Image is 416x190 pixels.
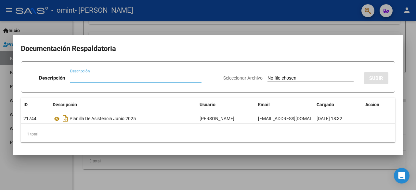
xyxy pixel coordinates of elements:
[21,126,395,142] div: 1 total
[21,98,50,112] datatable-header-cell: ID
[314,98,363,112] datatable-header-cell: Cargado
[53,113,194,124] div: Planilla De Asistencia Junio 2025
[317,102,334,107] span: Cargado
[53,102,77,107] span: Descripción
[365,102,379,107] span: Accion
[364,72,388,84] button: SUBIR
[363,98,395,112] datatable-header-cell: Accion
[369,75,383,81] span: SUBIR
[21,43,395,55] h2: Documentación Respaldatoria
[200,102,215,107] span: Usuario
[39,74,65,82] p: Descripción
[61,113,70,124] i: Descargar documento
[223,75,263,81] span: Seleccionar Archivo
[394,168,409,184] div: Open Intercom Messenger
[23,116,36,121] span: 21744
[200,116,234,121] span: [PERSON_NAME]
[258,102,270,107] span: Email
[197,98,255,112] datatable-header-cell: Usuario
[317,116,342,121] span: [DATE] 18:32
[50,98,197,112] datatable-header-cell: Descripción
[258,116,330,121] span: [EMAIL_ADDRESS][DOMAIN_NAME]
[23,102,28,107] span: ID
[255,98,314,112] datatable-header-cell: Email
